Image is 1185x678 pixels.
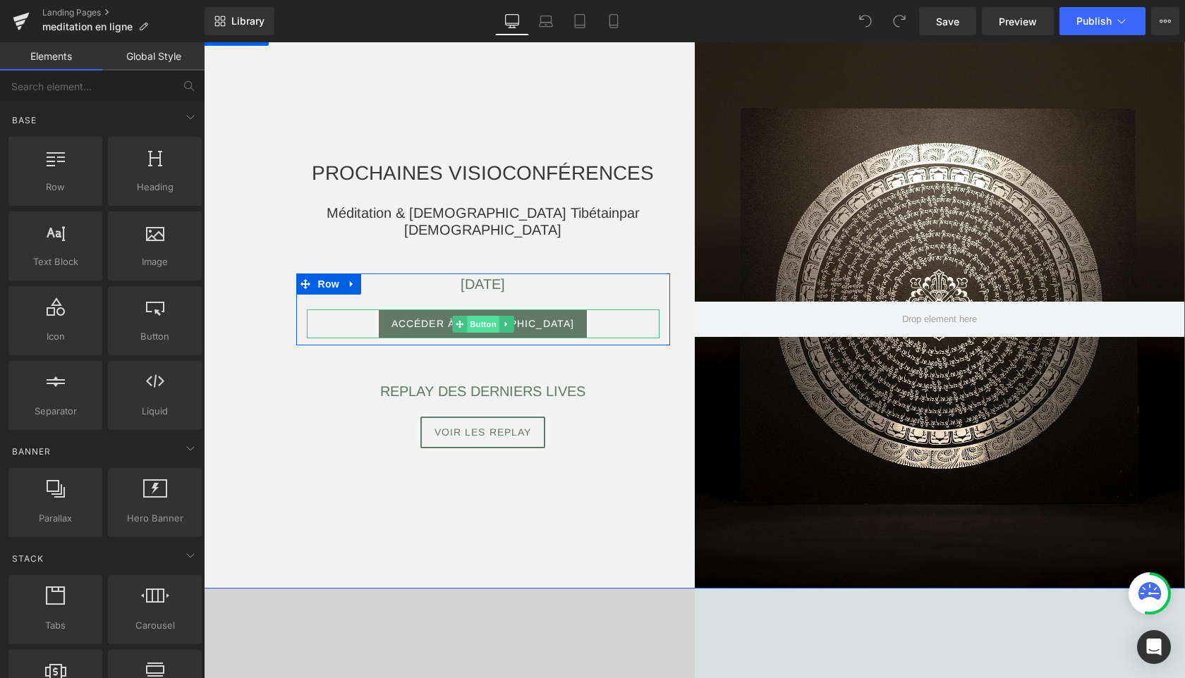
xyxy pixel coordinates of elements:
a: Mobile [597,7,631,35]
span: Row [13,180,98,195]
span: PROCHAINES VISIOCONFÉRENCES [108,120,450,142]
span: Text Block [13,254,98,269]
a: Laptop [529,7,563,35]
span: Carousel [112,618,197,633]
span: Preview [999,14,1037,29]
a: Tablet [563,7,597,35]
span: [DATE] [257,234,301,249]
a: New Library [205,7,274,35]
span: Image [112,254,197,269]
a: VOIR LES REPLAY [217,374,342,406]
span: Parallax [13,511,98,526]
span: Base [11,113,38,127]
span: Banner [11,445,52,458]
a: Preview [982,7,1054,35]
span: meditation en ligne [42,21,133,32]
span: REPLAY DES DERNIERS LIVES [176,341,382,357]
button: Redo [885,7,913,35]
span: Icon [13,329,98,344]
span: Heading [112,180,197,195]
a: Desktop [495,7,529,35]
a: Landing Pages [42,7,205,18]
button: More [1151,7,1179,35]
a: Expand / Collapse [295,273,310,290]
span: Separator [13,404,98,419]
span: Button [112,329,197,344]
span: Button [263,273,296,290]
span: Row [111,231,139,252]
span: VOIR LES REPLAY [231,384,328,395]
span: Stack [11,552,45,565]
button: Undo [851,7,880,35]
span: Save [936,14,959,29]
a: ACCÉDER À [GEOGRAPHIC_DATA] [175,267,383,296]
span: ACCÉDER À [GEOGRAPHIC_DATA] [188,276,370,287]
a: Expand / Collapse [139,231,157,252]
span: par [DEMOGRAPHIC_DATA] [200,163,436,195]
span: Library [231,15,265,27]
span: Méditation & [DEMOGRAPHIC_DATA] Tibétain [123,163,415,178]
div: Open Intercom Messenger [1137,630,1171,664]
span: Tabs [13,618,98,633]
span: Liquid [112,404,197,419]
a: Global Style [102,42,205,70]
span: Publish [1076,16,1112,27]
button: Publish [1059,7,1145,35]
span: Hero Banner [112,511,197,526]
